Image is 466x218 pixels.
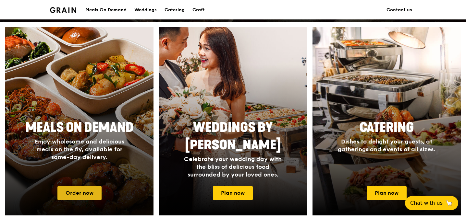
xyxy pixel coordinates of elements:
[5,27,153,215] a: Meals On DemandEnjoy wholesome and delicious meals on the fly, available for same-day delivery.Or...
[50,7,76,13] img: Grain
[161,0,189,20] a: Catering
[25,120,134,135] span: Meals On Demand
[313,27,461,215] img: catering-card.e1cfaf3e.jpg
[360,120,414,135] span: Catering
[367,186,407,200] a: Plan now
[405,196,458,210] button: Chat with us🦙
[189,0,209,20] a: Craft
[35,138,124,161] span: Enjoy wholesome and delicious meals on the fly, available for same-day delivery.
[57,186,102,200] a: Order now
[134,0,157,20] div: Weddings
[213,186,253,200] a: Plan now
[184,155,282,178] span: Celebrate your wedding day with the bliss of delicious food surrounded by your loved ones.
[410,199,443,207] span: Chat with us
[338,138,435,153] span: Dishes to delight your guests, at gatherings and events of all sizes.
[313,27,461,215] a: CateringDishes to delight your guests, at gatherings and events of all sizes.Plan now
[159,27,307,215] a: Weddings by [PERSON_NAME]Celebrate your wedding day with the bliss of delicious food surrounded b...
[130,0,161,20] a: Weddings
[85,0,127,20] div: Meals On Demand
[445,199,453,207] span: 🦙
[383,0,416,20] a: Contact us
[192,0,205,20] div: Craft
[185,120,281,153] span: Weddings by [PERSON_NAME]
[159,27,307,215] img: weddings-card.4f3003b8.jpg
[165,0,185,20] div: Catering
